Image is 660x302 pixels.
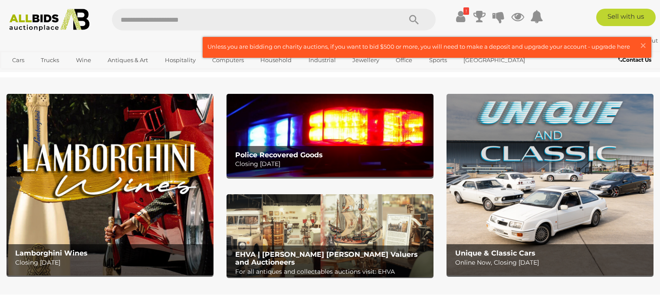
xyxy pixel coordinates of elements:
b: EHVA | [PERSON_NAME] [PERSON_NAME] Valuers and Auctioneers [235,250,418,266]
b: Lamborghini Wines [15,249,88,257]
a: Sports [424,53,453,67]
i: ! [463,7,469,15]
a: Contact Us [618,55,653,65]
img: Police Recovered Goods [227,94,433,177]
a: Household [255,53,297,67]
button: Search [392,9,436,30]
a: Unique & Classic Cars Unique & Classic Cars Online Now, Closing [DATE] [447,94,653,275]
p: For all antiques and collectables auctions visit: EHVA [235,266,429,277]
a: Industrial [303,53,341,67]
p: Closing [DATE] [15,257,209,268]
img: Lamborghini Wines [7,94,213,275]
a: Hospitality [159,53,201,67]
p: Online Now, Closing [DATE] [455,257,649,268]
a: Office [390,53,418,67]
p: Closing [DATE] [235,159,429,169]
img: Allbids.com.au [5,9,94,31]
img: Unique & Classic Cars [447,94,653,275]
a: ! [454,9,467,24]
a: Police Recovered Goods Police Recovered Goods Closing [DATE] [227,94,433,177]
a: [GEOGRAPHIC_DATA] [458,53,531,67]
a: Trucks [35,53,65,67]
a: Antiques & Art [102,53,154,67]
a: Computers [207,53,250,67]
b: Unique & Classic Cars [455,249,535,257]
a: Sell with us [596,9,656,26]
a: Cars [7,53,30,67]
a: Jewellery [347,53,385,67]
a: EHVA | Evans Hastings Valuers and Auctioneers EHVA | [PERSON_NAME] [PERSON_NAME] Valuers and Auct... [227,194,433,277]
b: Contact Us [618,56,651,63]
b: Police Recovered Goods [235,151,323,159]
a: Wine [70,53,97,67]
span: × [639,37,647,54]
img: EHVA | Evans Hastings Valuers and Auctioneers [227,194,433,277]
a: Lamborghini Wines Lamborghini Wines Closing [DATE] [7,94,213,275]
